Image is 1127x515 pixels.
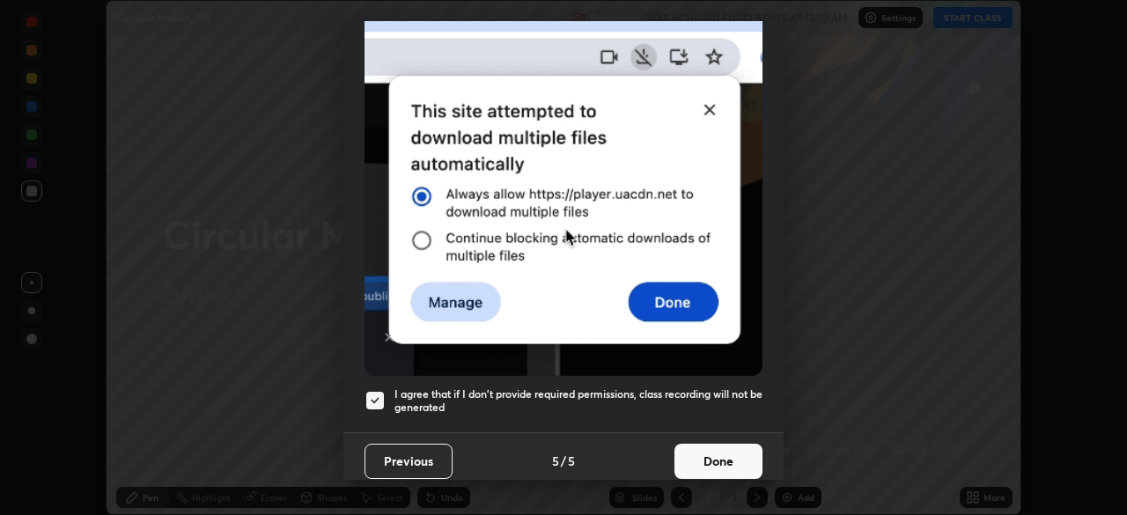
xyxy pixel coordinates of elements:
h4: / [561,452,566,470]
h5: I agree that if I don't provide required permissions, class recording will not be generated [394,387,762,415]
h4: 5 [552,452,559,470]
button: Previous [365,444,453,479]
h4: 5 [568,452,575,470]
button: Done [674,444,762,479]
